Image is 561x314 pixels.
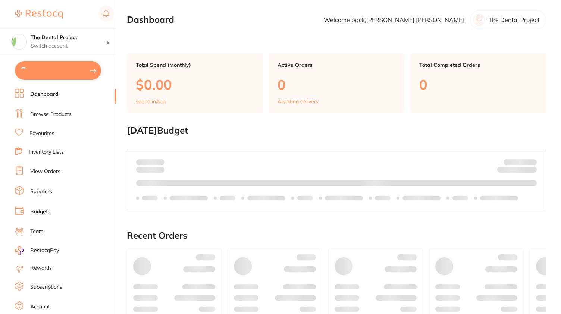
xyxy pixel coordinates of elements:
span: RestocqPay [30,247,59,254]
p: $0.00 [136,77,254,92]
img: Restocq Logo [15,10,63,19]
p: Labels [220,195,235,201]
strong: $0.00 [151,158,164,165]
img: RestocqPay [15,246,24,255]
a: Active Orders0Awaiting delivery [269,53,404,113]
p: 0 [419,77,537,92]
p: Labels [297,195,313,201]
p: Active Orders [278,62,395,68]
p: Awaiting delivery [278,98,319,104]
p: Labels [452,195,468,201]
h4: The Dental Project [31,34,106,41]
p: The Dental Project [488,16,540,23]
p: Welcome back, [PERSON_NAME] [PERSON_NAME] [324,16,464,23]
p: Spent: [136,159,164,165]
h2: Recent Orders [127,230,546,241]
p: Labels [142,195,158,201]
a: Team [30,228,43,235]
p: Switch account [31,43,106,50]
p: Total Completed Orders [419,62,537,68]
p: Total Spend (Monthly) [136,62,254,68]
a: Restocq Logo [15,6,63,23]
p: 0 [278,77,395,92]
a: Budgets [30,208,50,216]
p: Labels extended [402,195,441,201]
p: Budget: [504,159,537,165]
a: Dashboard [30,91,59,98]
p: Labels extended [325,195,363,201]
p: spend in Aug [136,98,166,104]
a: Total Completed Orders0 [410,53,546,113]
p: Labels extended [247,195,285,201]
img: The Dental Project [12,34,26,49]
p: Labels [375,195,391,201]
h2: [DATE] Budget [127,125,546,136]
a: RestocqPay [15,246,59,255]
a: Browse Products [30,111,72,118]
a: Subscriptions [30,283,62,291]
a: Total Spend (Monthly)$0.00spend inAug [127,53,263,113]
p: month [136,165,164,174]
strong: $0.00 [524,168,537,175]
strong: $NaN [522,158,537,165]
p: Remaining: [497,165,537,174]
h2: Dashboard [127,15,174,25]
a: Rewards [30,264,52,272]
a: Suppliers [30,188,52,195]
p: Labels extended [480,195,518,201]
a: Favourites [29,130,54,137]
a: Inventory Lists [29,148,64,156]
p: Labels extended [170,195,208,201]
a: View Orders [30,168,60,175]
a: Account [30,303,50,311]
